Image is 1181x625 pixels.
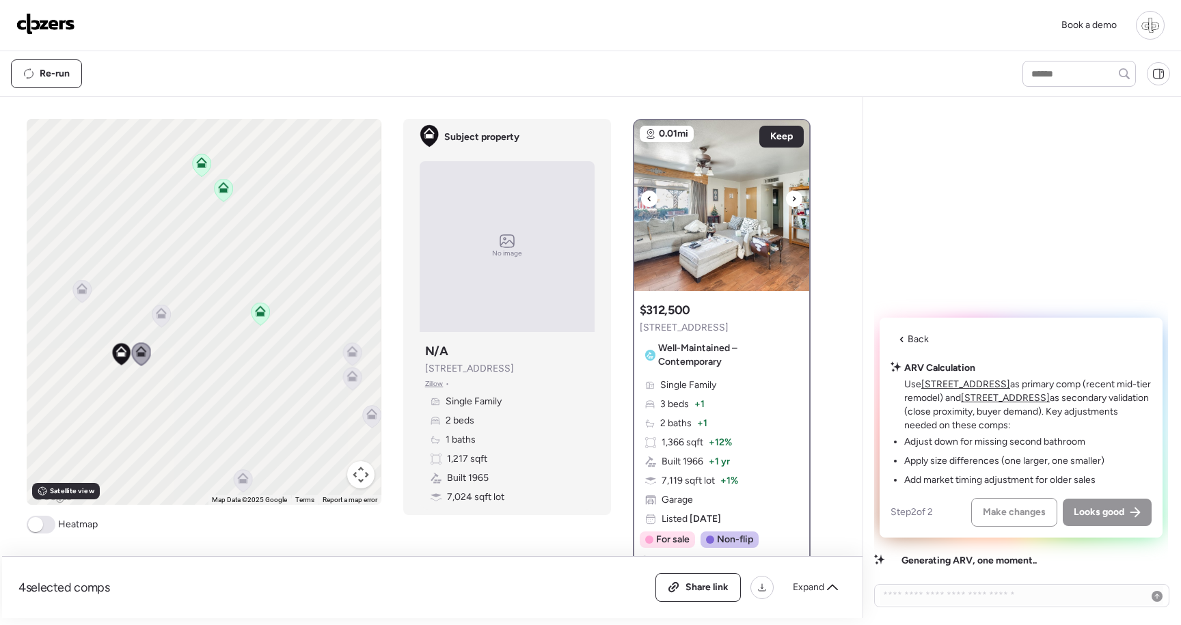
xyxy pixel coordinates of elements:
span: Non-flip [717,533,753,546]
span: Share link [685,581,729,594]
span: For sale [656,533,690,546]
a: [STREET_ADDRESS] [961,392,1050,404]
h3: $312,500 [640,302,690,318]
span: 3 beds [660,398,689,411]
span: Satellite view [50,486,94,497]
span: Built 1966 [662,455,703,469]
li: Add market timing adjustment for older sales [904,473,1096,487]
span: [STREET_ADDRESS] [425,362,514,376]
span: 55 days on market [655,553,735,567]
span: 7,119 sqft lot [662,474,715,488]
span: 4 selected comps [18,579,110,596]
span: Book a demo [1061,19,1117,31]
span: Expand [793,581,824,594]
button: Map camera controls [347,461,375,488]
span: Subject property [444,130,519,144]
strong: ARV Calculation [904,362,975,374]
span: 0.01mi [659,127,688,141]
span: Single Family [446,395,502,408]
span: Keep [770,130,793,143]
a: [STREET_ADDRESS] [921,378,1010,390]
span: Single Family [660,378,716,392]
a: Report a map error [323,496,377,503]
span: 1,217 sqft [447,452,487,466]
h3: N/A [425,343,448,359]
p: Use as primary comp (recent mid-tier remodel) and as secondary validation (close proximity, buyer... [904,378,1152,432]
span: 2 beds [446,414,474,428]
span: Looks good [1074,505,1124,519]
a: Terms (opens in new tab) [295,496,314,503]
span: 7,024 sqft lot [447,490,504,504]
span: Zillow [425,378,444,389]
span: 1,366 sqft [662,436,703,449]
span: [STREET_ADDRESS] [640,321,729,335]
span: Listed [662,512,721,526]
span: Map Data ©2025 Google [212,496,287,503]
span: No image [492,248,522,259]
img: Logo [16,13,75,35]
span: + 1 [697,417,707,430]
span: Generating ARV, one moment.. [901,554,1037,568]
img: Google [30,487,75,505]
span: + 1 [694,398,705,411]
span: Heatmap [58,518,98,531]
span: Make changes [983,505,1046,519]
span: Garage [662,493,693,507]
li: Apply size differences (one larger, one smaller) [904,454,1104,468]
span: 2 baths [660,417,692,430]
a: Open this area in Google Maps (opens a new window) [30,487,75,505]
span: 1 baths [446,433,476,447]
span: [DATE] [688,513,721,525]
span: Re-run [40,67,70,81]
span: + 1 yr [709,455,730,469]
span: + 12% [709,436,732,449]
span: Well-Maintained – Contemporary [658,342,798,369]
span: + 1% [720,474,738,488]
span: Built 1965 [447,471,489,485]
span: • [446,378,449,389]
li: Adjust down for missing second bathroom [904,435,1085,449]
span: Back [908,333,929,346]
span: Step 2 of 2 [891,506,933,518]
